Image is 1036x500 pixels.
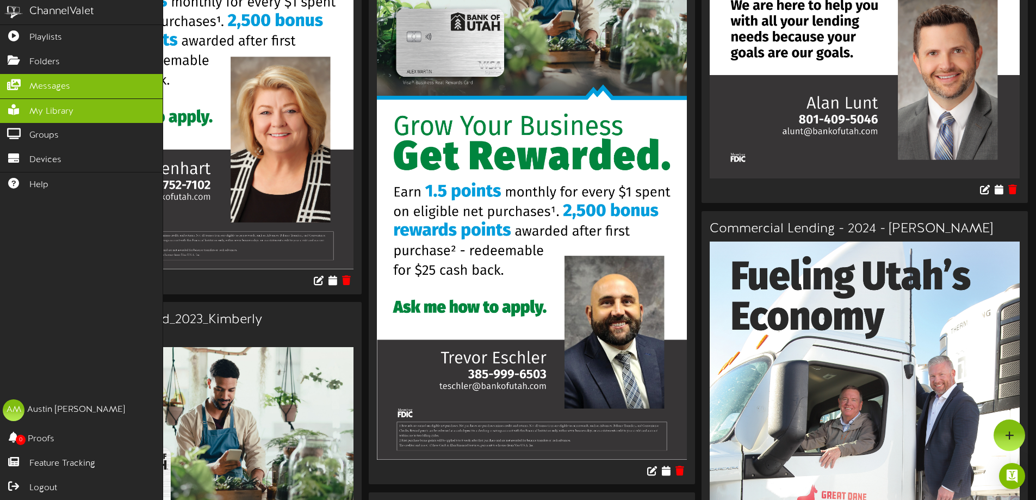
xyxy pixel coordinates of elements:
div: AM [3,399,24,421]
span: Groups [29,129,59,142]
span: Feature Tracking [29,458,95,470]
span: Playlists [29,32,62,44]
h3: Business Credit Card_2023_Kimberly [PERSON_NAME] [44,313,353,342]
span: Messages [29,81,70,93]
span: Devices [29,154,61,166]
span: Logout [29,482,57,495]
span: My Library [29,106,73,118]
span: 0 [16,435,26,445]
span: Help [29,179,48,192]
span: Proofs [28,433,54,446]
div: ChannelValet [29,4,94,20]
div: Open Intercom Messenger [999,463,1025,489]
span: Folders [29,56,60,69]
h3: Commercial Lending - 2024 - [PERSON_NAME] [710,222,1020,236]
div: Austin [PERSON_NAME] [27,404,125,416]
